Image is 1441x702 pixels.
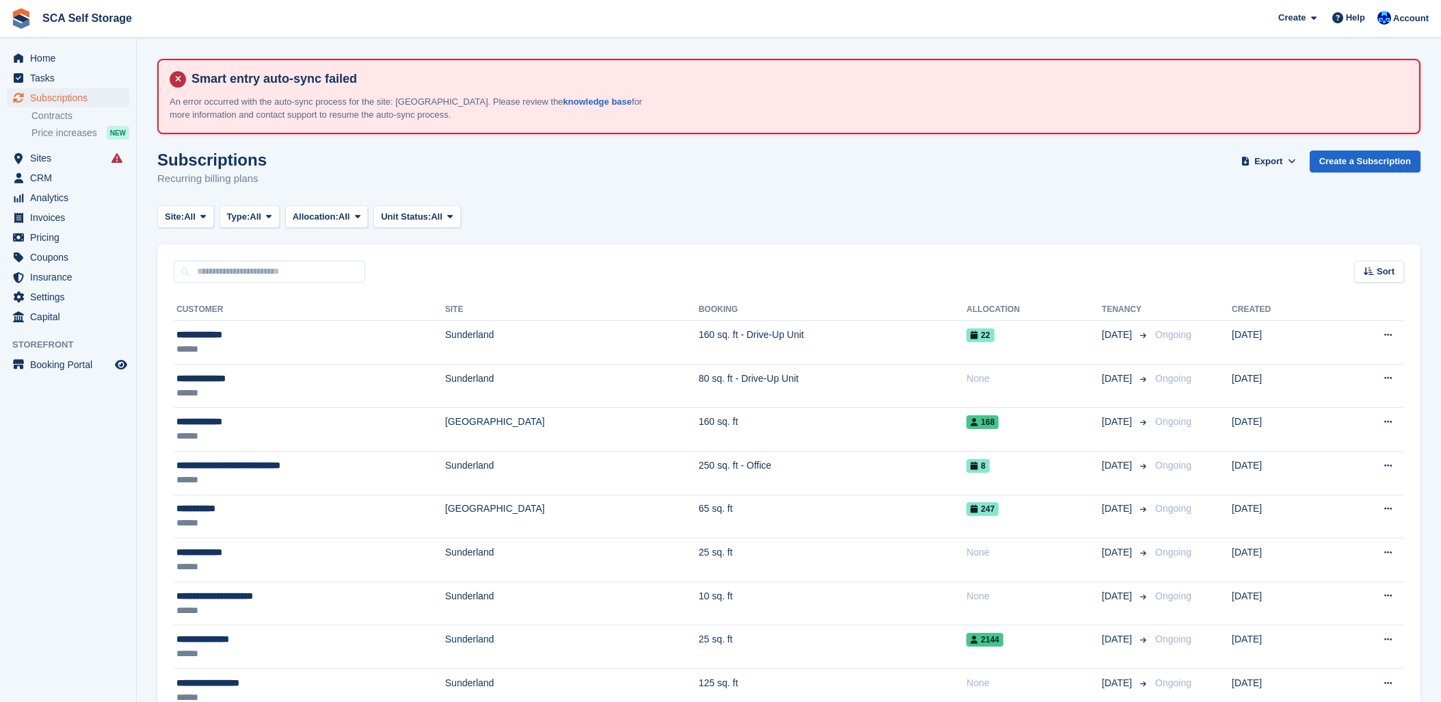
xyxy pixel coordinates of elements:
[1155,503,1191,514] span: Ongoing
[30,88,112,107] span: Subscriptions
[157,151,267,169] h1: Subscriptions
[30,248,112,267] span: Coupons
[339,210,350,224] span: All
[381,210,431,224] span: Unit Status:
[1346,11,1365,25] span: Help
[165,210,184,224] span: Site:
[7,248,129,267] a: menu
[7,355,129,374] a: menu
[7,307,129,326] a: menu
[966,589,1102,603] div: None
[1102,415,1135,429] span: [DATE]
[445,299,699,321] th: Site
[170,95,648,122] p: An error occurred with the auto-sync process for the site: [GEOGRAPHIC_DATA]. Please review the f...
[1232,299,1331,321] th: Created
[293,210,339,224] span: Allocation:
[1232,582,1331,625] td: [DATE]
[285,205,369,228] button: Allocation: All
[157,171,267,187] p: Recurring billing plans
[1102,299,1150,321] th: Tenancy
[1155,329,1191,340] span: Ongoing
[966,545,1102,560] div: None
[1239,151,1299,173] button: Export
[445,321,699,365] td: Sunderland
[698,364,966,408] td: 80 sq. ft - Drive-Up Unit
[698,625,966,669] td: 25 sq. ft
[174,299,445,321] th: Customer
[966,372,1102,386] div: None
[1155,634,1191,645] span: Ongoing
[7,148,129,168] a: menu
[431,210,442,224] span: All
[1102,328,1135,342] span: [DATE]
[31,125,129,140] a: Price increases NEW
[698,451,966,495] td: 250 sq. ft - Office
[30,287,112,307] span: Settings
[1232,495,1331,538] td: [DATE]
[30,228,112,247] span: Pricing
[445,408,699,452] td: [GEOGRAPHIC_DATA]
[1102,372,1135,386] span: [DATE]
[373,205,460,228] button: Unit Status: All
[30,355,112,374] span: Booking Portal
[7,88,129,107] a: menu
[1102,458,1135,473] span: [DATE]
[7,49,129,68] a: menu
[1232,408,1331,452] td: [DATE]
[1155,547,1191,558] span: Ongoing
[157,205,214,228] button: Site: All
[698,299,966,321] th: Booking
[1232,451,1331,495] td: [DATE]
[698,582,966,625] td: 10 sq. ft
[445,495,699,538] td: [GEOGRAPHIC_DATA]
[1102,589,1135,603] span: [DATE]
[1377,11,1391,25] img: Kelly Neesham
[1102,502,1135,516] span: [DATE]
[1155,677,1191,688] span: Ongoing
[1155,373,1191,384] span: Ongoing
[31,109,129,122] a: Contracts
[186,71,1408,87] h4: Smart entry auto-sync failed
[7,188,129,207] a: menu
[7,287,129,307] a: menu
[7,68,129,88] a: menu
[111,153,122,164] i: Smart entry sync failures have occurred
[12,338,136,352] span: Storefront
[30,68,112,88] span: Tasks
[11,8,31,29] img: stora-icon-8386f47178a22dfd0bd8f6a31ec36ba5ce8667c1dd55bd0f319d3a0aa187defe.svg
[1102,545,1135,560] span: [DATE]
[220,205,280,228] button: Type: All
[698,495,966,538] td: 65 sq. ft
[698,321,966,365] td: 160 sq. ft - Drive-Up Unit
[1232,321,1331,365] td: [DATE]
[1310,151,1420,173] a: Create a Subscription
[30,188,112,207] span: Analytics
[30,168,112,187] span: CRM
[1102,632,1135,647] span: [DATE]
[1102,676,1135,690] span: [DATE]
[966,415,999,429] span: 168
[37,7,137,29] a: SCA Self Storage
[30,49,112,68] span: Home
[698,538,966,582] td: 25 sq. ft
[1155,590,1191,601] span: Ongoing
[7,228,129,247] a: menu
[966,459,990,473] span: 8
[30,208,112,227] span: Invoices
[445,582,699,625] td: Sunderland
[1254,155,1282,168] span: Export
[30,148,112,168] span: Sites
[445,451,699,495] td: Sunderland
[1393,12,1429,25] span: Account
[698,408,966,452] td: 160 sq. ft
[31,127,97,140] span: Price increases
[30,307,112,326] span: Capital
[1232,538,1331,582] td: [DATE]
[7,168,129,187] a: menu
[966,502,999,516] span: 247
[966,676,1102,690] div: None
[30,268,112,287] span: Insurance
[7,268,129,287] a: menu
[7,208,129,227] a: menu
[1155,460,1191,471] span: Ongoing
